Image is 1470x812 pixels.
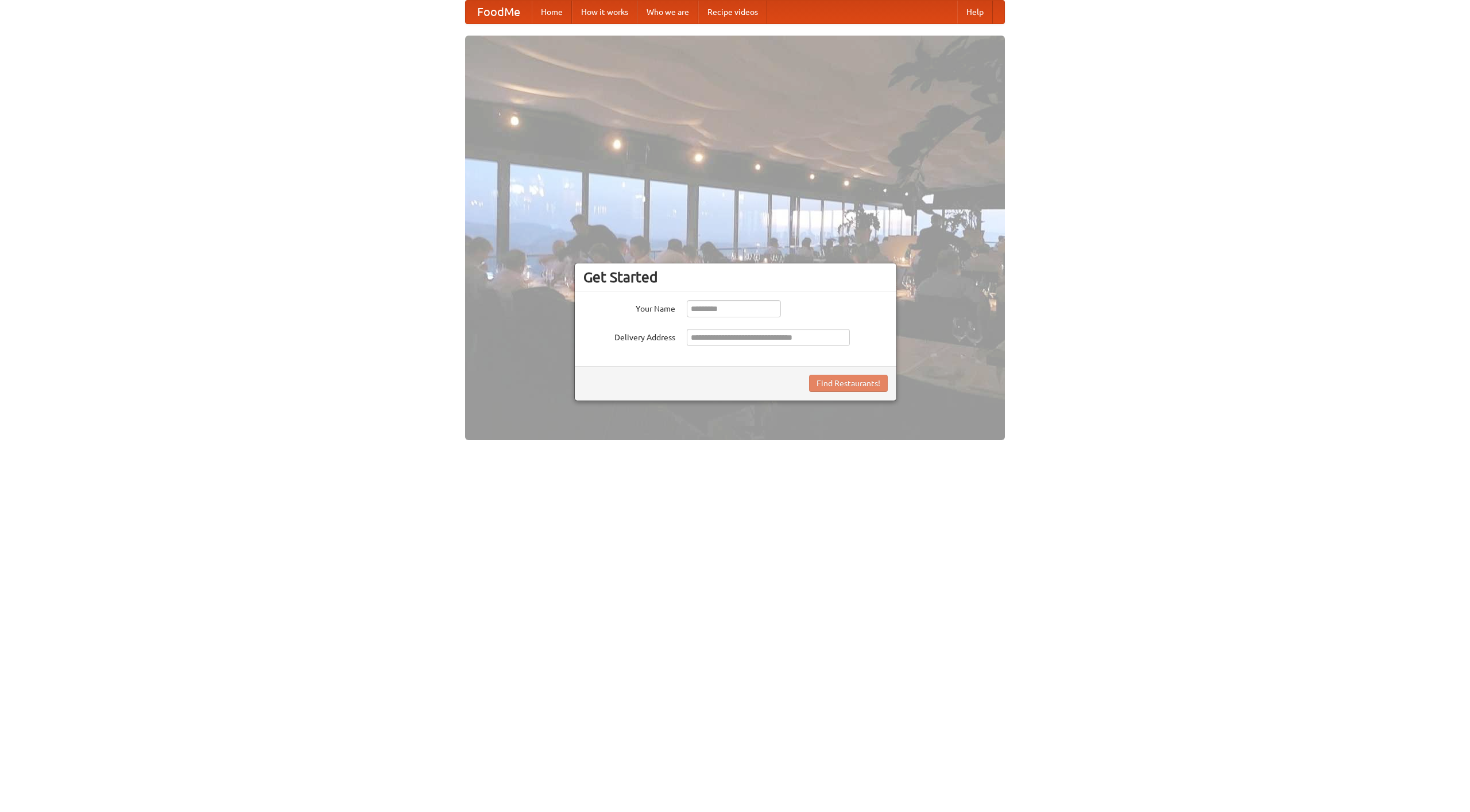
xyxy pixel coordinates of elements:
label: Delivery Address [583,329,675,343]
a: How it works [572,1,637,24]
a: Recipe videos [698,1,767,24]
a: FoodMe [466,1,532,24]
button: Find Restaurants! [809,375,888,392]
h3: Get Started [583,269,888,286]
a: Who we are [637,1,698,24]
label: Your Name [583,300,675,314]
a: Home [532,1,572,24]
a: Help [957,1,993,24]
